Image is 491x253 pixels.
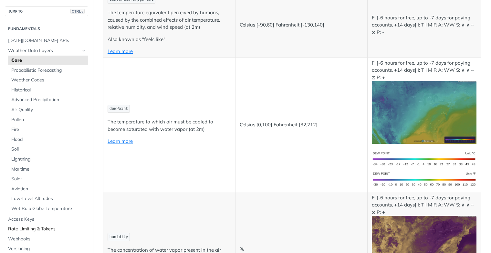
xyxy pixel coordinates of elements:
p: F: [-6 hours for free, up to -7 days for paying accounts, +14 days] I: T I M R A: WW S: ∧ ∨ ~ ⧖ P: - [372,14,476,36]
span: Solar [11,176,87,182]
span: dewPoint [110,107,128,111]
a: Advanced Precipitation [8,95,88,105]
button: Hide subpages for Weather Data Layers [81,48,87,53]
span: Expand image [372,244,476,250]
p: The temperature to which air must be cooled to become saturated with water vapor (at 2m) [108,118,231,133]
span: Soil [11,146,87,153]
p: Celsius [0,100] Fahrenheit [32,212] [240,121,363,129]
span: humidity [110,235,128,239]
a: Weather Codes [8,75,88,85]
a: Pollen [8,115,88,125]
span: Access Keys [8,216,87,223]
span: Historical [11,87,87,93]
button: JUMP TOCTRL-/ [5,6,88,16]
span: Wet Bulb Globe Temperature [11,206,87,212]
a: Wet Bulb Globe Temperature [8,204,88,214]
a: [DATE][DOMAIN_NAME] APIs [5,36,88,46]
span: Aviation [11,186,87,192]
span: Versioning [8,246,87,252]
a: Probabilistic Forecasting [8,66,88,75]
span: Rate Limiting & Tokens [8,226,87,232]
span: Low-Level Altitudes [11,195,87,202]
a: Low-Level Altitudes [8,194,88,204]
span: Advanced Precipitation [11,97,87,103]
a: Lightning [8,154,88,164]
p: Also known as "feels like". [108,36,231,43]
span: Probabilistic Forecasting [11,67,87,74]
a: Webhooks [5,234,88,244]
span: CTRL-/ [70,9,85,14]
span: Core [11,57,87,64]
span: [DATE][DOMAIN_NAME] APIs [8,37,87,44]
a: Core [8,56,88,65]
span: Lightning [11,156,87,163]
span: Weather Data Layers [8,47,80,54]
span: Flood [11,136,87,143]
a: Maritime [8,164,88,174]
a: Solar [8,174,88,184]
span: Maritime [11,166,87,173]
a: Learn more [108,138,133,144]
a: Soil [8,144,88,154]
a: Air Quality [8,105,88,115]
a: Rate Limiting & Tokens [5,224,88,234]
h2: Fundamentals [5,26,88,32]
span: Webhooks [8,236,87,242]
a: Access Keys [5,215,88,224]
span: Expand image [372,155,476,162]
p: F: [-6 hours for free, up to -7 days for paying accounts, +14 days] I: T I M R A: WW S: ∧ ∨ ~ ⧖ P: + [372,59,476,144]
span: Air Quality [11,107,87,113]
p: Celsius [-90,60] Fahrenheit [-130,140] [240,21,363,29]
p: % [240,246,363,253]
a: Aviation [8,184,88,194]
p: The temperature equivalent perceived by humans, caused by the combined effects of air temperature... [108,9,231,31]
a: Learn more [108,48,133,54]
span: Weather Codes [11,77,87,83]
span: Pollen [11,117,87,123]
span: Expand image [372,176,476,182]
span: Fire [11,126,87,133]
a: Historical [8,85,88,95]
a: Flood [8,135,88,144]
a: Fire [8,125,88,134]
span: Expand image [372,109,476,115]
a: Weather Data LayersHide subpages for Weather Data Layers [5,46,88,56]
